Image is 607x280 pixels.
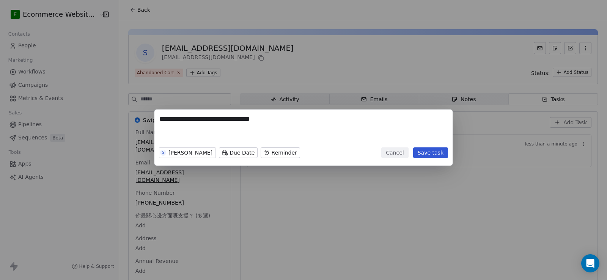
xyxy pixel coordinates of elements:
[271,149,297,156] span: Reminder
[261,147,300,158] button: Reminder
[219,147,258,158] button: Due Date
[230,149,255,156] span: Due Date
[168,150,212,155] div: [PERSON_NAME]
[162,150,164,156] div: S
[381,147,408,158] button: Cancel
[413,147,448,158] button: Save task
